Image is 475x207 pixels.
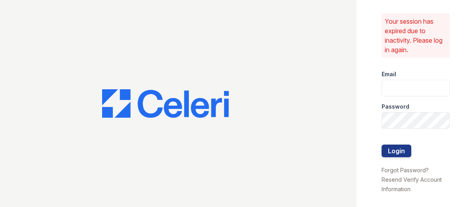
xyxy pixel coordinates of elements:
label: Password [382,103,409,111]
a: Forgot Password? [382,167,429,173]
p: Your session has expired due to inactivity. Please log in again. [385,17,446,55]
img: CE_Logo_Blue-a8612792a0a2168367f1c8372b55b34899dd931a85d93a1a3d3e32e68fde9ad4.png [102,89,229,118]
label: Email [382,70,396,78]
button: Login [382,145,411,157]
a: Resend Verify Account Information [382,176,442,192]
